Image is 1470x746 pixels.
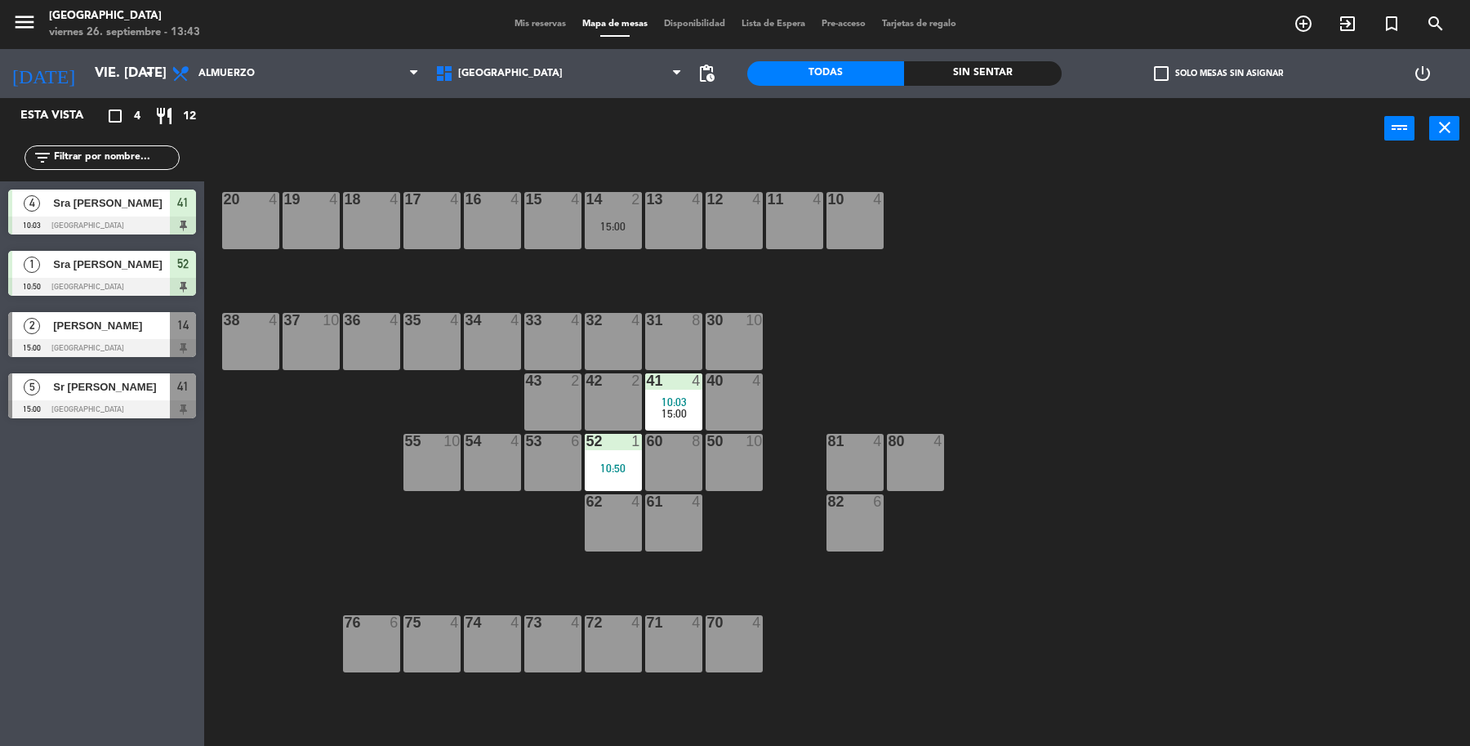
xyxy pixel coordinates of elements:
[390,615,399,630] div: 6
[661,395,687,409] span: 10:03
[269,192,278,207] div: 4
[571,434,581,449] div: 6
[284,192,285,207] div: 19
[768,192,768,207] div: 11
[24,257,40,273] span: 1
[1154,66,1169,81] span: check_box_outline_blank
[24,379,40,395] span: 5
[510,192,520,207] div: 4
[1382,14,1401,34] i: turned_in_not
[506,20,574,29] span: Mis reservas
[828,434,829,449] div: 81
[631,192,641,207] div: 2
[390,192,399,207] div: 4
[284,313,285,328] div: 37
[177,315,189,335] span: 14
[526,313,527,328] div: 33
[692,192,702,207] div: 4
[224,313,225,328] div: 38
[585,462,642,474] div: 10:50
[933,434,943,449] div: 4
[323,313,339,328] div: 10
[631,373,641,388] div: 2
[405,313,406,328] div: 35
[647,615,648,630] div: 71
[586,434,587,449] div: 52
[647,313,648,328] div: 31
[631,494,641,509] div: 4
[873,434,883,449] div: 4
[177,254,189,274] span: 52
[198,68,255,79] span: Almuerzo
[224,192,225,207] div: 20
[647,434,648,449] div: 60
[707,192,708,207] div: 12
[1429,116,1459,141] button: close
[647,373,648,388] div: 41
[571,615,581,630] div: 4
[53,194,170,212] span: Sra [PERSON_NAME]
[692,615,702,630] div: 4
[329,192,339,207] div: 4
[49,25,200,41] div: viernes 26. septiembre - 13:43
[140,64,159,83] i: arrow_drop_down
[746,313,762,328] div: 10
[656,20,733,29] span: Disponibilidad
[828,494,829,509] div: 82
[586,494,587,509] div: 62
[405,434,406,449] div: 55
[405,192,406,207] div: 17
[105,106,125,126] i: crop_square
[752,373,762,388] div: 4
[390,313,399,328] div: 4
[450,192,460,207] div: 4
[631,313,641,328] div: 4
[904,61,1061,86] div: Sin sentar
[571,373,581,388] div: 2
[585,221,642,232] div: 15:00
[586,192,587,207] div: 14
[752,615,762,630] div: 4
[1413,64,1432,83] i: power_settings_new
[177,193,189,212] span: 41
[52,149,179,167] input: Filtrar por nombre...
[631,615,641,630] div: 4
[647,494,648,509] div: 61
[12,10,37,34] i: menu
[1426,14,1445,34] i: search
[874,20,964,29] span: Tarjetas de regalo
[586,313,587,328] div: 32
[53,256,170,273] span: Sra [PERSON_NAME]
[707,615,708,630] div: 70
[813,192,822,207] div: 4
[154,106,174,126] i: restaurant
[510,615,520,630] div: 4
[586,373,587,388] div: 42
[510,434,520,449] div: 4
[707,313,708,328] div: 30
[24,318,40,334] span: 2
[177,377,189,396] span: 41
[1294,14,1313,34] i: add_circle_outline
[631,434,641,449] div: 1
[733,20,813,29] span: Lista de Espera
[1384,116,1414,141] button: power_input
[647,192,648,207] div: 13
[1338,14,1357,34] i: exit_to_app
[526,434,527,449] div: 53
[33,148,52,168] i: filter_list
[510,313,520,328] div: 4
[828,192,829,207] div: 10
[586,615,587,630] div: 72
[707,434,708,449] div: 50
[752,192,762,207] div: 4
[458,68,563,79] span: [GEOGRAPHIC_DATA]
[873,494,883,509] div: 6
[692,313,702,328] div: 8
[707,373,708,388] div: 40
